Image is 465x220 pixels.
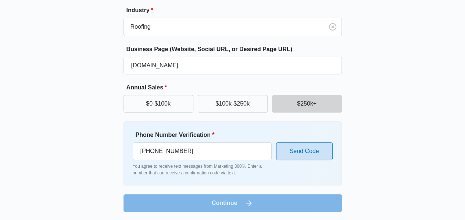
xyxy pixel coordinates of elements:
label: Industry [126,6,345,15]
button: Clear [327,21,339,33]
button: Send Code [276,142,333,160]
input: Ex. +1-555-555-5555 [133,142,272,160]
p: You agree to receive text messages from Marketing 360®. Enter a number that can receive a confirm... [133,163,272,176]
label: Annual Sales [126,83,345,92]
button: $100k-$250k [198,95,268,113]
label: Phone Number Verification [136,131,275,139]
input: e.g. janesplumbing.com [124,57,342,74]
button: $250k+ [272,95,342,113]
label: Business Page (Website, Social URL, or Desired Page URL) [126,45,345,54]
button: $0-$100k [124,95,193,113]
